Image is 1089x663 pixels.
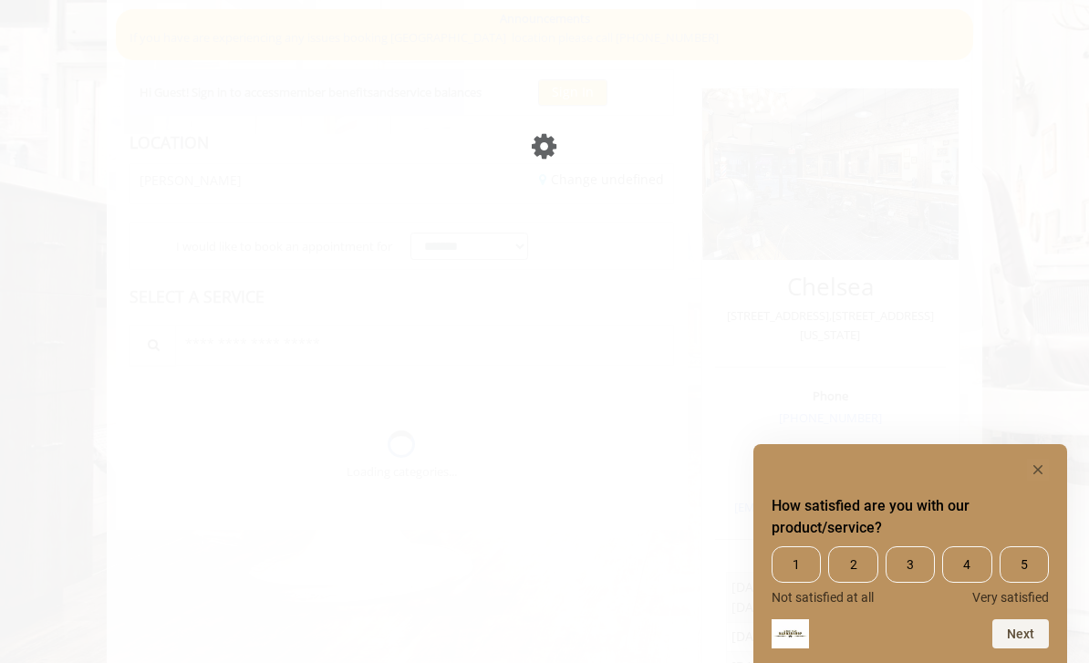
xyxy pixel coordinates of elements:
div: How satisfied are you with our product/service? Select an option from 1 to 5, with 1 being Not sa... [772,459,1049,648]
span: 1 [772,546,821,583]
button: Next question [992,619,1049,648]
span: Very satisfied [972,590,1049,605]
h2: How satisfied are you with our product/service? Select an option from 1 to 5, with 1 being Not sa... [772,495,1049,539]
div: How satisfied are you with our product/service? Select an option from 1 to 5, with 1 being Not sa... [772,546,1049,605]
button: Hide survey [1027,459,1049,481]
span: 5 [1000,546,1049,583]
span: 4 [942,546,991,583]
span: Not satisfied at all [772,590,874,605]
span: 3 [886,546,935,583]
span: 2 [828,546,877,583]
